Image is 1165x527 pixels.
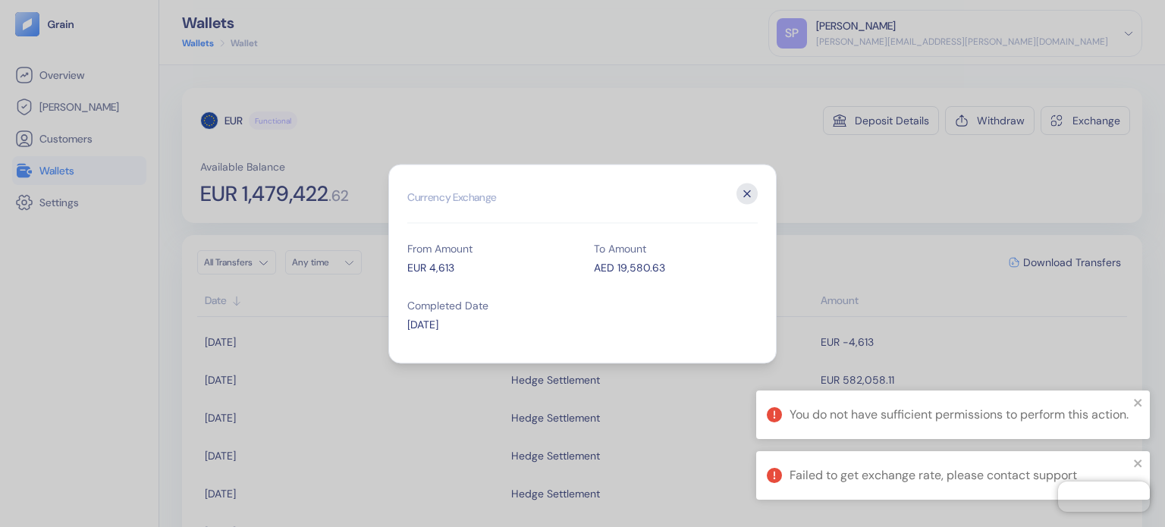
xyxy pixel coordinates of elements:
[407,316,571,332] div: [DATE]
[594,243,758,253] div: To Amount
[594,259,758,275] div: AED 19,580.63
[407,243,571,253] div: From Amount
[407,183,758,223] h2: Currency Exchange
[407,259,571,275] div: EUR 4,613
[407,300,571,310] div: Completed Date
